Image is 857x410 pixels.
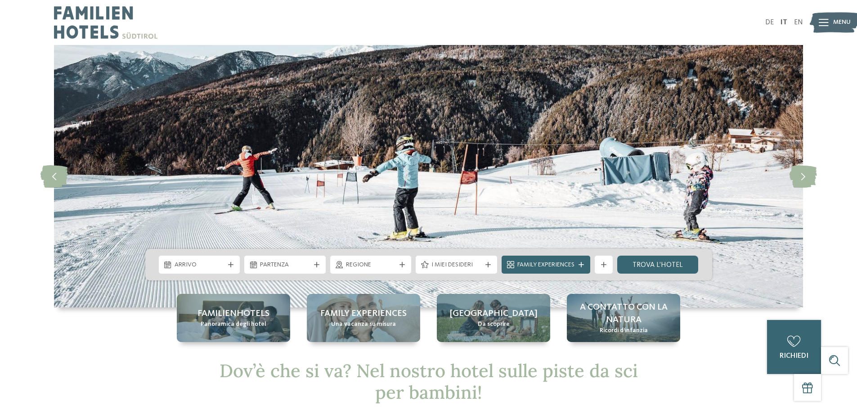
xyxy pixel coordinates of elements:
span: I miei desideri [431,261,481,270]
span: Familienhotels [197,307,269,320]
a: richiedi [767,320,821,374]
span: [GEOGRAPHIC_DATA] [450,307,538,320]
span: Ricordi d’infanzia [600,326,648,335]
a: trova l’hotel [617,256,699,274]
span: Dov’è che si va? Nel nostro hotel sulle piste da sci per bambini! [220,359,638,404]
span: Una vacanza su misura [331,320,396,329]
span: Regione [346,261,396,270]
a: Hotel sulle piste da sci per bambini: divertimento senza confini Family experiences Una vacanza s... [307,294,420,342]
a: IT [781,19,787,26]
a: DE [765,19,774,26]
img: Hotel sulle piste da sci per bambini: divertimento senza confini [54,45,803,307]
span: Panoramica degli hotel [201,320,266,329]
span: Partenza [260,261,310,270]
span: Family Experiences [517,261,574,270]
span: richiedi [780,352,808,360]
span: Menu [833,18,851,27]
span: Arrivo [175,261,224,270]
span: A contatto con la natura [576,301,671,326]
span: Family experiences [320,307,407,320]
a: Hotel sulle piste da sci per bambini: divertimento senza confini [GEOGRAPHIC_DATA] Da scoprire [437,294,550,342]
a: Hotel sulle piste da sci per bambini: divertimento senza confini Familienhotels Panoramica degli ... [177,294,290,342]
a: EN [794,19,803,26]
a: Hotel sulle piste da sci per bambini: divertimento senza confini A contatto con la natura Ricordi... [567,294,680,342]
span: Da scoprire [478,320,510,329]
